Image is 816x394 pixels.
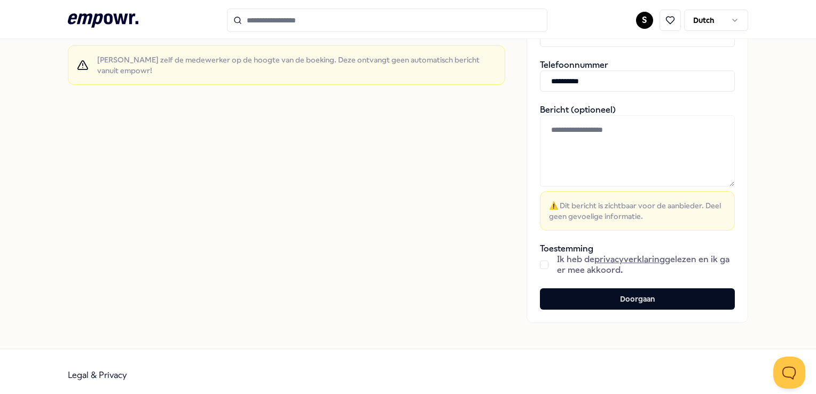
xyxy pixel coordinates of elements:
span: ⚠️ Dit bericht is zichtbaar voor de aanbieder. Deel geen gevoelige informatie. [549,200,726,222]
div: Telefoonnummer [540,60,735,92]
span: [PERSON_NAME] zelf de medewerker op de hoogte van de boeking. Deze ontvangt geen automatisch beri... [97,54,496,76]
button: Doorgaan [540,288,735,310]
a: privacyverklaring [594,254,665,264]
div: Toestemming [540,243,735,275]
input: Search for products, categories or subcategories [227,9,547,32]
div: Bericht (optioneel) [540,105,735,231]
iframe: Help Scout Beacon - Open [773,357,805,389]
a: Legal & Privacy [68,370,127,380]
button: S [636,12,653,29]
span: Ik heb de gelezen en ik ga er mee akkoord. [557,254,735,275]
